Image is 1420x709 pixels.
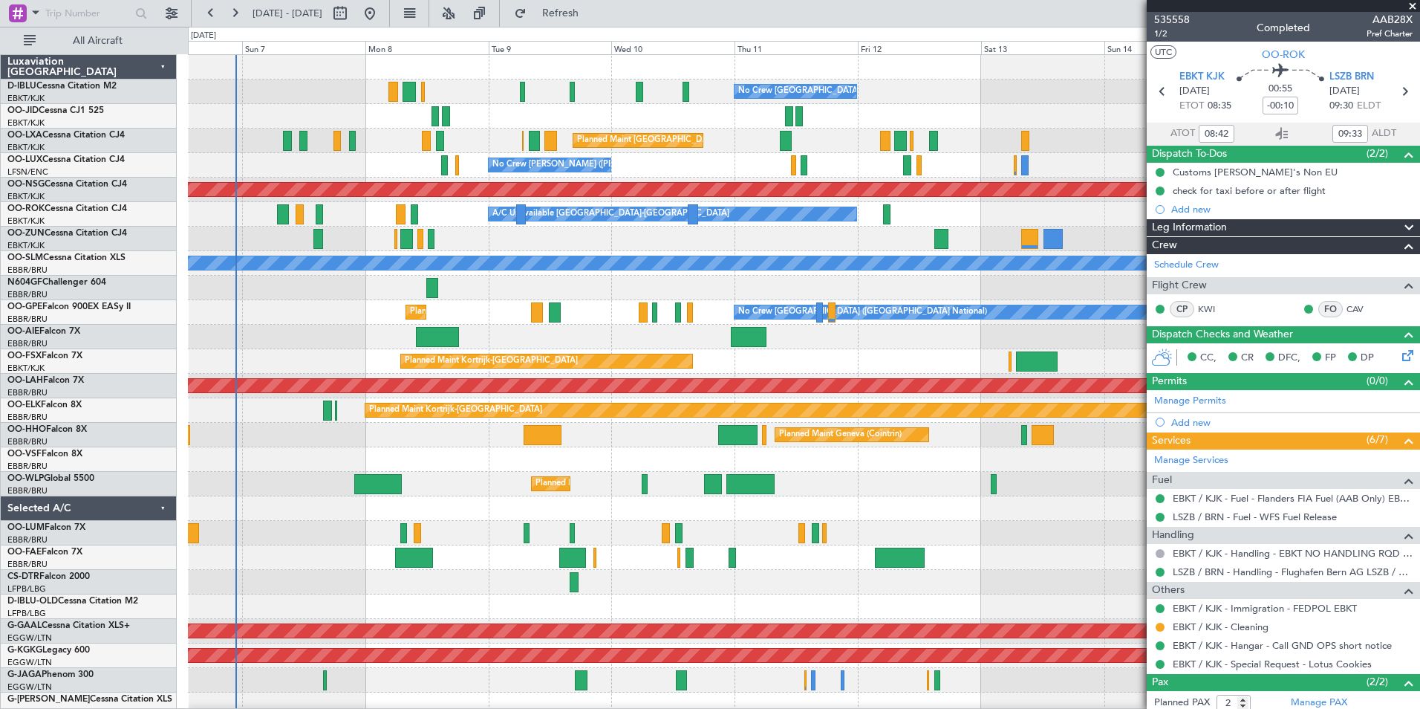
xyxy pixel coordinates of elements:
span: G-GAAL [7,621,42,630]
a: EBBR/BRU [7,387,48,398]
span: Pref Charter [1367,27,1413,40]
a: Manage Services [1154,453,1228,468]
div: No Crew [PERSON_NAME] ([PERSON_NAME]) [492,154,671,176]
span: Flight Crew [1152,277,1207,294]
div: No Crew [GEOGRAPHIC_DATA] ([GEOGRAPHIC_DATA] National) [738,301,987,323]
span: (2/2) [1367,674,1388,690]
span: ALDT [1372,126,1396,141]
div: Planned Maint [GEOGRAPHIC_DATA] ([GEOGRAPHIC_DATA] National) [577,129,846,152]
a: EBBR/BRU [7,412,48,423]
a: OO-LXACessna Citation CJ4 [7,131,125,140]
a: EBBR/BRU [7,338,48,349]
div: Mon 8 [365,41,489,54]
span: Fuel [1152,472,1172,489]
a: G-GAALCessna Citation XLS+ [7,621,130,630]
a: EGGW/LTN [7,632,52,644]
a: EBBR/BRU [7,534,48,545]
span: G-KGKG [7,646,42,655]
a: EBBR/BRU [7,265,48,276]
a: OO-NSGCessna Citation CJ4 [7,180,127,189]
a: LSZB / BRN - Handling - Flughafen Bern AG LSZB / BRN [1173,566,1413,578]
a: EBBR/BRU [7,461,48,472]
span: 535558 [1154,12,1190,27]
a: EBKT / KJK - Handling - EBKT NO HANDLING RQD FOR CJ [1173,547,1413,560]
a: D-IBLUCessna Citation M2 [7,82,117,91]
span: Crew [1152,237,1177,254]
span: OO-LAH [7,376,43,385]
a: OO-LUMFalcon 7X [7,523,85,532]
div: Wed 10 [611,41,735,54]
a: Schedule Crew [1154,258,1219,273]
a: OO-WLPGlobal 5500 [7,474,94,483]
span: Handling [1152,527,1194,544]
a: OO-HHOFalcon 8X [7,425,87,434]
a: CAV [1346,302,1380,316]
a: G-JAGAPhenom 300 [7,670,94,679]
span: EBKT KJK [1179,70,1225,85]
span: All Aircraft [39,36,157,46]
span: D-IBLU [7,82,36,91]
div: Sun 14 [1104,41,1228,54]
span: AAB28X [1367,12,1413,27]
span: N604GF [7,278,42,287]
span: Permits [1152,373,1187,390]
div: No Crew [GEOGRAPHIC_DATA] ([GEOGRAPHIC_DATA] National) [738,80,987,103]
div: [DATE] [191,30,216,42]
span: OO-HHO [7,425,46,434]
a: EBKT/KJK [7,93,45,104]
button: UTC [1150,45,1176,59]
span: ATOT [1170,126,1195,141]
a: OO-FSXFalcon 7X [7,352,82,360]
a: EBKT/KJK [7,142,45,153]
a: LFPB/LBG [7,583,46,595]
a: CS-DTRFalcon 2000 [7,572,90,581]
span: [DATE] [1179,84,1210,99]
a: D-IBLU-OLDCessna Citation M2 [7,597,138,606]
div: Completed [1257,20,1310,36]
a: KWI [1198,302,1231,316]
div: FO [1318,301,1343,317]
span: DFC, [1278,351,1300,366]
span: OO-GPE [7,302,42,311]
span: G-JAGA [7,670,42,679]
input: --:-- [1332,125,1368,143]
span: OO-NSG [7,180,45,189]
span: (0/0) [1367,373,1388,389]
span: Refresh [530,8,592,19]
span: 09:30 [1329,99,1353,114]
span: OO-LXA [7,131,42,140]
span: (2/2) [1367,146,1388,161]
a: EBKT/KJK [7,191,45,202]
a: LSZB / BRN - Fuel - WFS Fuel Release [1173,511,1337,523]
a: EBBR/BRU [7,436,48,447]
a: OO-ROKCessna Citation CJ4 [7,204,127,213]
span: Leg Information [1152,219,1227,236]
span: OO-ELK [7,401,41,409]
span: 08:35 [1208,99,1231,114]
a: EBBR/BRU [7,559,48,570]
span: OO-SLM [7,253,43,262]
span: D-IBLU-OLD [7,597,58,606]
span: [DATE] - [DATE] [253,7,322,20]
div: Add new [1171,203,1413,216]
a: OO-ZUNCessna Citation CJ4 [7,229,127,238]
span: OO-LUX [7,155,42,164]
span: Others [1152,582,1185,599]
span: DP [1361,351,1374,366]
span: Services [1152,433,1191,450]
span: [DATE] [1329,84,1360,99]
input: --:-- [1199,125,1234,143]
a: LFPB/LBG [7,608,46,619]
a: EBKT/KJK [7,117,45,129]
div: Planned Maint Geneva (Cointrin) [779,424,902,446]
a: EBBR/BRU [7,289,48,300]
span: OO-JID [7,106,39,115]
div: Planned Maint Kortrijk-[GEOGRAPHIC_DATA] [405,350,578,372]
span: FP [1325,351,1336,366]
a: EBKT/KJK [7,216,45,227]
a: N604GFChallenger 604 [7,278,106,287]
button: Refresh [507,1,596,25]
span: OO-LUM [7,523,45,532]
span: 1/2 [1154,27,1190,40]
span: OO-AIE [7,327,39,336]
